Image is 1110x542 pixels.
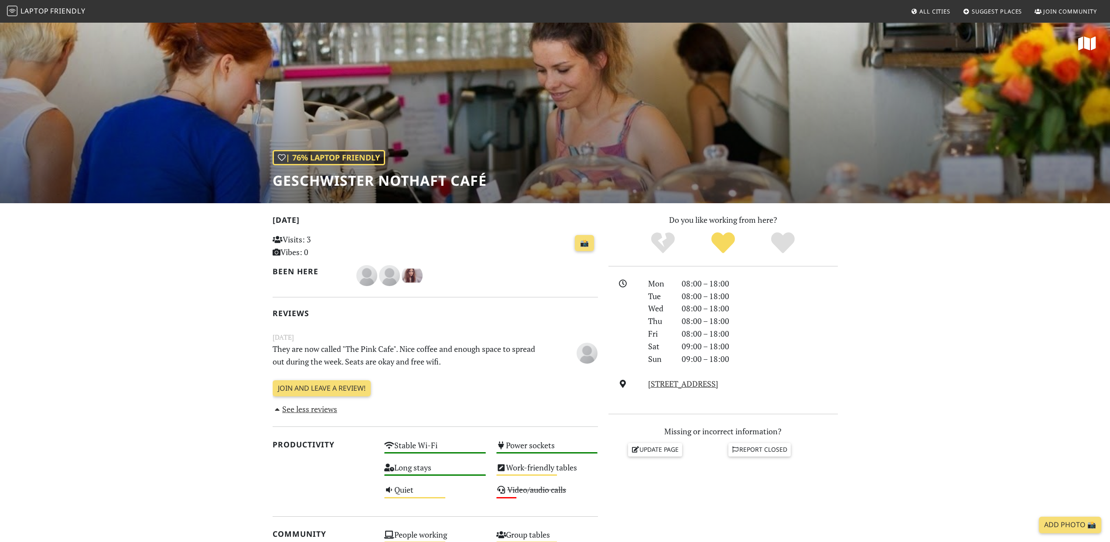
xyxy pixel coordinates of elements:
[273,267,346,276] h2: Been here
[379,438,491,460] div: Stable Wi-Fi
[728,443,791,456] a: Report closed
[575,235,594,252] a: 📸
[1039,517,1101,533] a: Add Photo 📸
[491,438,603,460] div: Power sockets
[273,529,374,539] h2: Community
[1043,7,1097,15] span: Join Community
[402,269,423,280] span: Hannah Stewart
[273,172,487,189] h1: Geschwister Nothaft Café
[356,265,377,286] img: blank-535327c66bd565773addf3077783bbfce4b00ec00e9fd257753287c682c7fa38.png
[402,265,423,286] img: 1777-hannah.jpg
[50,6,85,16] span: Friendly
[960,3,1026,19] a: Suggest Places
[608,214,838,226] p: Do you like working from here?
[633,231,693,255] div: No
[628,443,682,456] a: Update page
[643,340,676,353] div: Sat
[643,315,676,327] div: Thu
[379,483,491,505] div: Quiet
[643,302,676,315] div: Wed
[273,440,374,449] h2: Productivity
[643,327,676,340] div: Fri
[507,484,566,495] s: Video/audio calls
[273,309,598,318] h2: Reviews
[273,404,338,414] a: See less reviews
[20,6,49,16] span: Laptop
[356,269,379,280] span: Tofu
[693,231,753,255] div: Yes
[267,332,603,343] small: [DATE]
[919,7,950,15] span: All Cities
[676,340,843,353] div: 09:00 – 18:00
[577,347,598,357] span: Tofu
[273,380,371,397] a: Join and leave a review!
[676,290,843,303] div: 08:00 – 18:00
[273,150,385,165] div: | 76% Laptop Friendly
[577,343,598,364] img: blank-535327c66bd565773addf3077783bbfce4b00ec00e9fd257753287c682c7fa38.png
[643,277,676,290] div: Mon
[7,6,17,16] img: LaptopFriendly
[753,231,813,255] div: Definitely!
[608,425,838,438] p: Missing or incorrect information?
[379,460,491,483] div: Long stays
[676,315,843,327] div: 08:00 – 18:00
[1031,3,1100,19] a: Join Community
[379,265,400,286] img: blank-535327c66bd565773addf3077783bbfce4b00ec00e9fd257753287c682c7fa38.png
[7,4,85,19] a: LaptopFriendly LaptopFriendly
[676,277,843,290] div: 08:00 – 18:00
[676,302,843,315] div: 08:00 – 18:00
[643,290,676,303] div: Tue
[676,353,843,365] div: 09:00 – 18:00
[491,460,603,483] div: Work-friendly tables
[273,215,598,228] h2: [DATE]
[972,7,1022,15] span: Suggest Places
[676,327,843,340] div: 08:00 – 18:00
[273,233,374,259] p: Visits: 3 Vibes: 0
[648,378,718,389] a: [STREET_ADDRESS]
[379,269,402,280] span: ddsh ddsh
[907,3,954,19] a: All Cities
[267,343,547,368] p: They are now called "The Pink Cafe". Nice coffee and enough space to spread out during the week. ...
[643,353,676,365] div: Sun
